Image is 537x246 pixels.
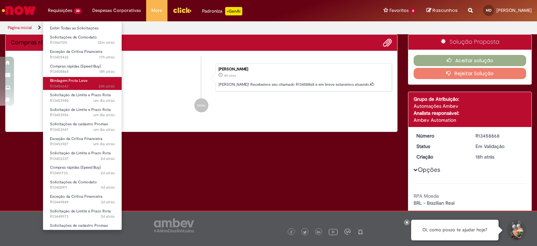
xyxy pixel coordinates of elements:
img: logo_footer_linkedin.png [317,230,320,234]
a: Rascunhos [427,7,458,14]
dt: Criação [411,153,470,160]
time: 26/08/2025 15:13:21 [101,214,115,219]
span: R13459432 [50,55,115,60]
span: Solicitações de Comodato [50,180,97,185]
span: R13449849 [50,199,115,205]
div: Ambev Automation [414,117,526,124]
span: Solicitação de Limite e Prazo Rota [50,150,111,156]
time: 29/08/2025 09:36:16 [98,40,115,45]
span: R13448973 [50,214,115,219]
span: Solicitação de Limite e Prazo Rota [50,209,111,214]
button: Aceitar solução [414,55,526,66]
span: Solicitações de cadastro Promax [50,223,108,228]
span: 3d atrás [101,214,115,219]
span: 8 [410,8,416,14]
div: Padroniza [202,7,242,15]
b: RPA Moeda [414,193,439,199]
span: R13458868 [50,69,115,75]
time: 27/08/2025 17:30:32 [93,127,115,132]
time: 27/08/2025 15:52:52 [101,156,115,161]
img: click_logo_yellow_360x200.png [173,5,192,15]
a: Aberto R13461125 : Solicitações de Comodato [43,34,122,47]
span: Solicitações de Comodato [50,35,97,40]
div: Oi, como posso te ajudar hoje? [411,220,499,240]
a: Aberto R13453927 : Exceção da Crítica Financeira [43,135,122,148]
time: 27/08/2025 17:27:20 [93,141,115,147]
div: [PERSON_NAME] [219,67,388,71]
span: 3d atrás [101,185,115,190]
time: 27/08/2025 11:05:49 [101,170,115,176]
span: R13451733 [50,170,115,176]
img: logo_footer_workplace.png [344,229,351,235]
img: ServiceNow [1,3,37,17]
a: Aberto R13450911 : Solicitações de Comodato [43,178,122,191]
span: R13456643 [50,84,115,89]
ul: Requisições [43,21,122,230]
span: MD [486,8,492,13]
time: 28/08/2025 15:53:03 [224,73,236,78]
div: Grupo de Atribuição: [414,96,526,103]
li: Maria Julia Stankevicius Damiani [11,63,392,91]
span: Exceção da Crítica Financeira [50,49,102,54]
span: 17h atrás [99,55,115,60]
p: +GenAi [225,7,242,15]
span: Exceção da Crítica Financeira [50,194,102,199]
span: 18h atrás [99,69,115,74]
a: Aberto R13456643 : Blindagem Frota Leve [43,77,122,90]
span: R13461125 [50,40,115,45]
span: Solicitação de Limite e Prazo Rota [50,107,111,112]
span: 3d atrás [101,199,115,205]
span: 2d atrás [101,156,115,161]
span: Exceção da Crítica Financeira [50,136,102,141]
img: logo_footer_ambev_rotulo_gray.png [154,218,194,232]
span: Requisições [48,7,72,14]
time: 28/08/2025 15:53:03 [475,154,494,160]
a: Aberto R13453337 : Solicitação de Limite e Prazo Rota [43,149,122,162]
span: um dia atrás [93,141,115,147]
span: R13453927 [50,141,115,147]
time: 26/08/2025 10:25:29 [101,229,115,234]
span: Compras rápidas (Speed Buy) [50,165,101,170]
span: R13453980 [50,98,115,104]
span: 18h atrás [224,73,236,78]
div: Solução Proposta [408,35,531,50]
span: Blindagem Frota Leve [50,78,87,83]
ul: Trilhas de página [5,21,353,34]
div: Automações Ambev [414,103,526,110]
span: 3d atrás [101,229,115,234]
div: R13458868 [475,132,524,139]
span: Favoritos [389,7,409,14]
span: um dia atrás [93,127,115,132]
a: Aberto R13448973 : Solicitação de Limite e Prazo Rota [43,208,122,220]
p: [PERSON_NAME]! Recebemos seu chamado R13458868 e em breve estaremos atuando. [219,82,388,87]
a: Aberto R13451733 : Compras rápidas (Speed Buy) [43,164,122,177]
img: logo_footer_naosei.png [357,229,364,235]
button: Rejeitar Solução [414,68,526,79]
span: 18h atrás [475,154,494,160]
a: Aberto R13459432 : Exceção da Crítica Financeira [43,48,122,61]
a: Página inicial [8,25,32,30]
time: 28/08/2025 17:09:16 [99,55,115,60]
img: logo_footer_youtube.png [329,227,338,236]
span: R13453337 [50,156,115,162]
span: R13453956 [50,112,115,118]
time: 28/08/2025 15:53:05 [99,69,115,74]
span: More [151,7,162,14]
a: Aberto R13453947 : Solicitações de cadastro Promax [43,120,122,133]
div: 28/08/2025 15:53:03 [475,153,524,160]
img: logo_footer_twitter.png [303,231,307,234]
span: Despesas Corporativas [92,7,141,14]
span: Compras rápidas (Speed Buy) [50,64,101,69]
time: 27/08/2025 17:36:05 [93,98,115,103]
span: um dia atrás [93,112,115,118]
button: Iniciar Conversa de Suporte [506,220,527,241]
span: 24h atrás [99,84,115,89]
a: Aberto R13453956 : Solicitação de Limite e Prazo Rota [43,106,122,119]
span: Solicitações de cadastro Promax [50,121,108,127]
span: [PERSON_NAME] [496,7,532,13]
span: 30 [74,8,82,14]
a: Aberto R13447411 : Solicitações de cadastro Promax [43,222,122,235]
span: Solicitação de Limite e Prazo Rota [50,92,111,98]
ul: Histórico de tíquete [11,56,392,119]
span: um dia atrás [93,98,115,103]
